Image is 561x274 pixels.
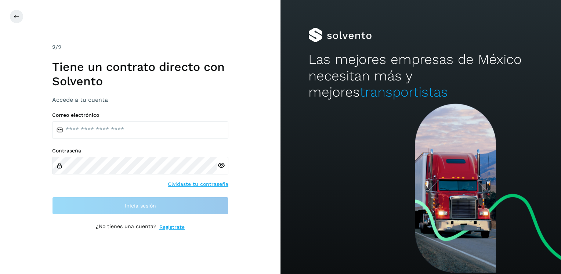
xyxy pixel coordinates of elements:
[52,96,228,103] h3: Accede a tu cuenta
[52,112,228,118] label: Correo electrónico
[159,223,185,231] a: Regístrate
[308,51,533,100] h2: Las mejores empresas de México necesitan más y mejores
[52,197,228,214] button: Inicia sesión
[360,84,448,100] span: transportistas
[52,43,228,52] div: /2
[125,203,156,208] span: Inicia sesión
[52,60,228,88] h1: Tiene un contrato directo con Solvento
[96,223,156,231] p: ¿No tienes una cuenta?
[168,180,228,188] a: Olvidaste tu contraseña
[52,44,55,51] span: 2
[52,148,228,154] label: Contraseña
